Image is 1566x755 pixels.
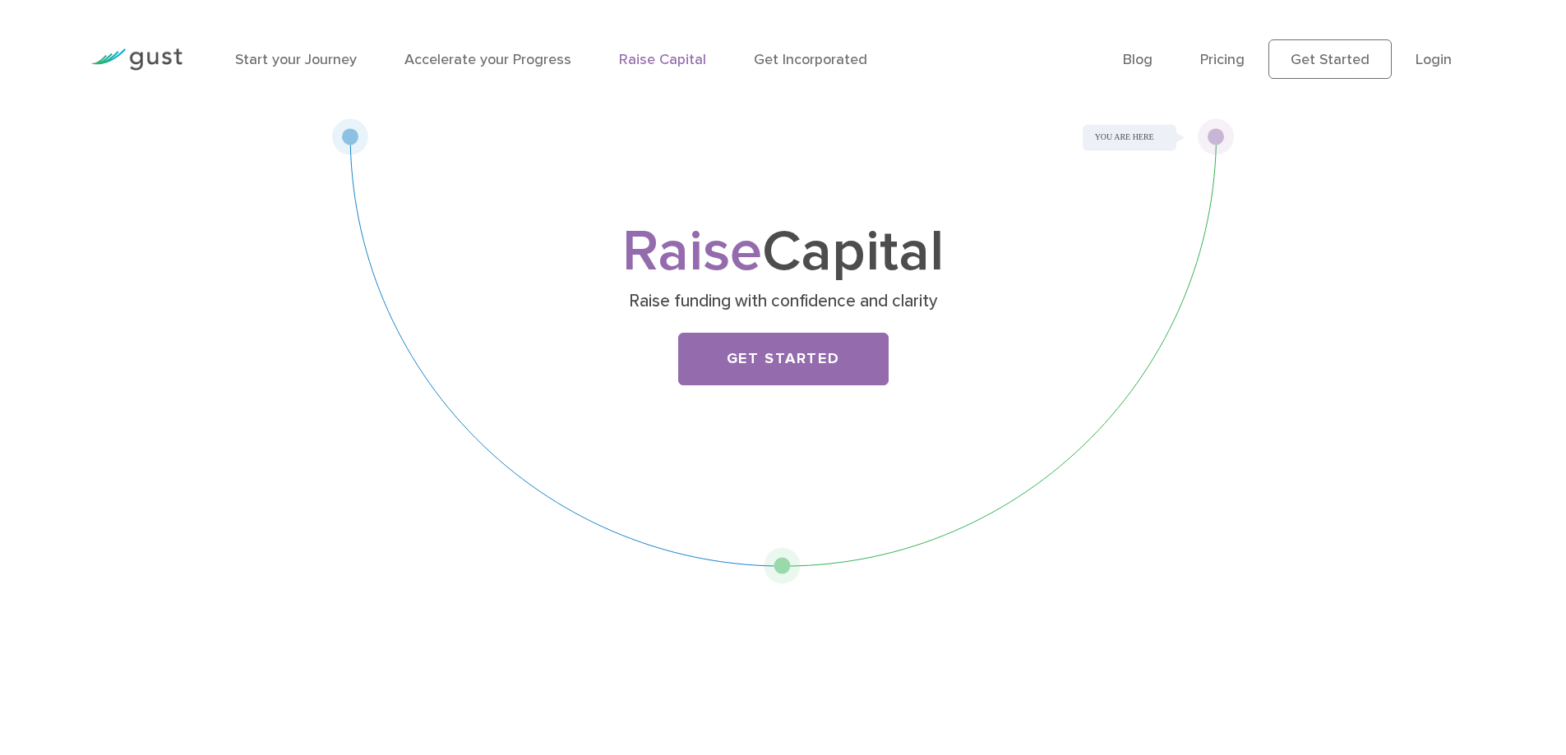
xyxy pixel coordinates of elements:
a: Get Started [678,333,889,385]
h1: Capital [459,226,1108,279]
a: Raise Capital [619,51,706,68]
a: Pricing [1200,51,1245,68]
p: Raise funding with confidence and clarity [464,290,1102,313]
img: Gust Logo [90,48,182,71]
a: Start your Journey [235,51,357,68]
span: Raise [622,217,762,286]
a: Get Started [1268,39,1392,79]
a: Login [1416,51,1452,68]
a: Blog [1123,51,1153,68]
a: Get Incorporated [754,51,867,68]
a: Accelerate your Progress [404,51,571,68]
